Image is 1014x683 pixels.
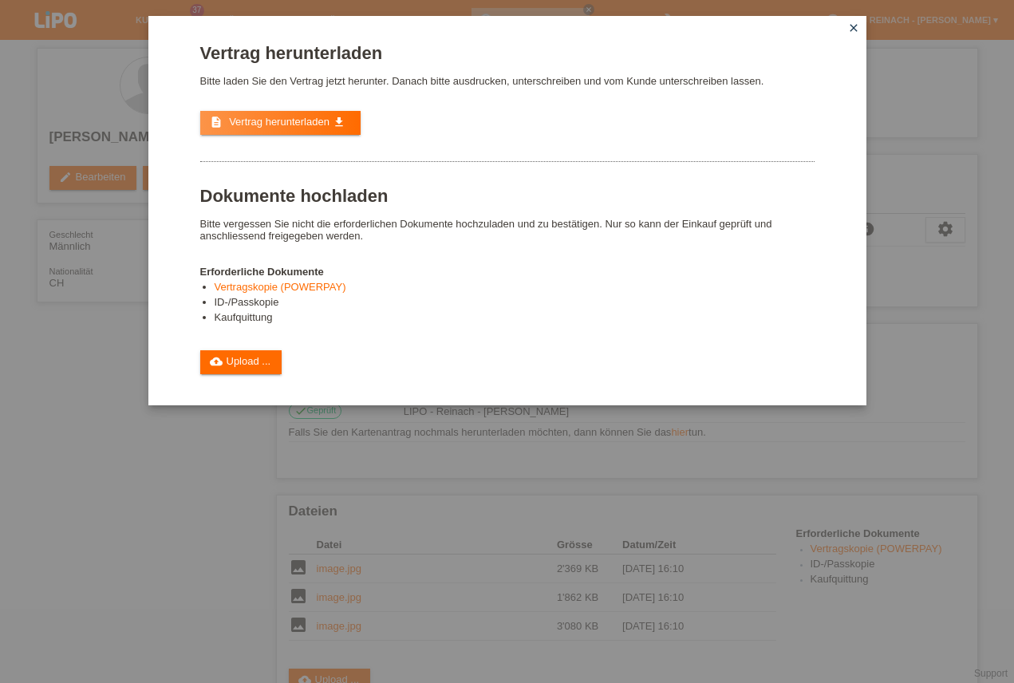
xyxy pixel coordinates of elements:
i: close [847,22,860,34]
h1: Dokumente hochladen [200,186,815,206]
a: cloud_uploadUpload ... [200,350,282,374]
i: description [210,116,223,128]
span: Vertrag herunterladen [229,116,329,128]
a: Vertragskopie (POWERPAY) [215,281,346,293]
li: ID-/Passkopie [215,296,815,311]
a: description Vertrag herunterladen get_app [200,111,361,135]
i: cloud_upload [210,355,223,368]
li: Kaufquittung [215,311,815,326]
a: close [843,20,864,38]
p: Bitte laden Sie den Vertrag jetzt herunter. Danach bitte ausdrucken, unterschreiben und vom Kunde... [200,75,815,87]
h4: Erforderliche Dokumente [200,266,815,278]
h1: Vertrag herunterladen [200,43,815,63]
p: Bitte vergessen Sie nicht die erforderlichen Dokumente hochzuladen und zu bestätigen. Nur so kann... [200,218,815,242]
i: get_app [333,116,345,128]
